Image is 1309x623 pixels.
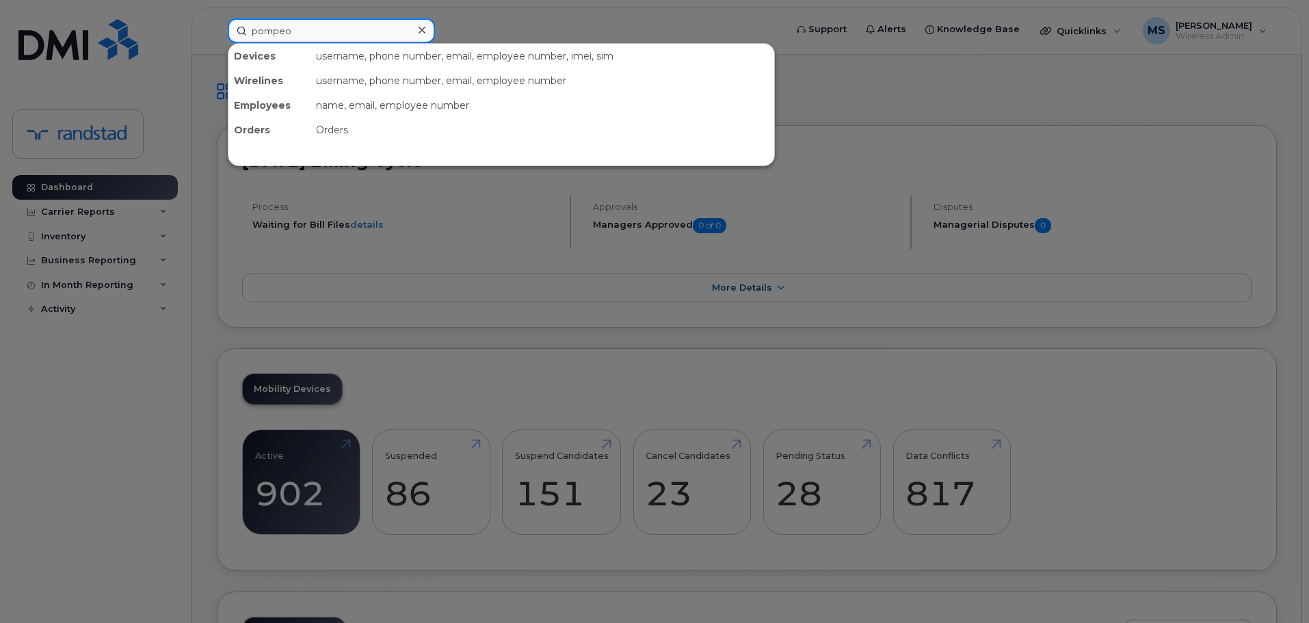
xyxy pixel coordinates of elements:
div: Orders [310,118,774,142]
div: username, phone number, email, employee number [310,68,774,93]
div: Wirelines [228,68,310,93]
div: Orders [228,118,310,142]
div: username, phone number, email, employee number, imei, sim [310,44,774,68]
div: name, email, employee number [310,93,774,118]
div: Devices [228,44,310,68]
div: Employees [228,93,310,118]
